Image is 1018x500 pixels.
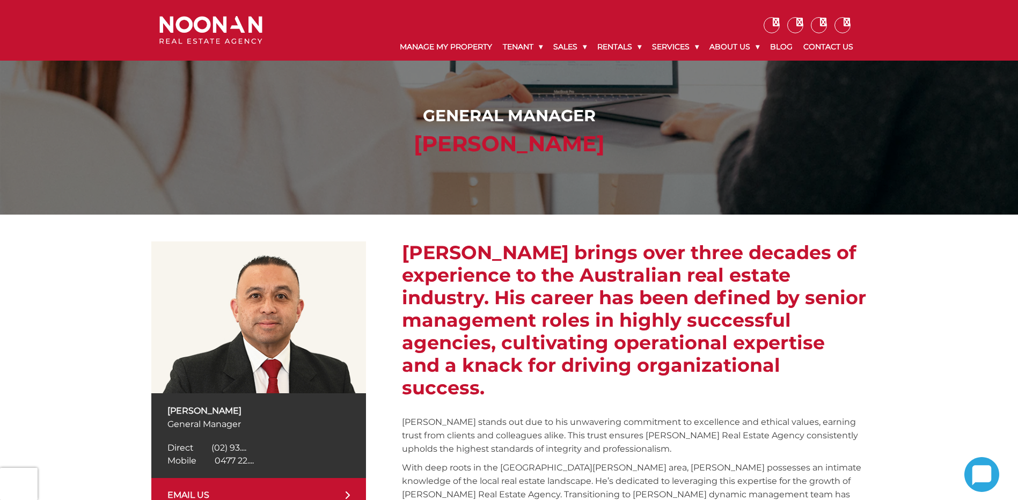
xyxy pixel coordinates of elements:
a: Click to reveal phone number [167,455,254,466]
p: [PERSON_NAME] [167,404,350,417]
p: [PERSON_NAME] stands out due to his unwavering commitment to excellence and ethical values, earni... [402,415,867,455]
a: Manage My Property [394,33,497,61]
span: 0477 22.... [215,455,254,466]
h1: General Manager [162,106,856,126]
img: Martin Reyes [151,241,366,393]
a: Services [647,33,704,61]
p: General Manager [167,417,350,431]
h2: [PERSON_NAME] [162,131,856,157]
a: Click to reveal phone number [167,443,246,453]
h2: [PERSON_NAME] brings over three decades of experience to the Australian real estate industry. His... [402,241,867,399]
a: Rentals [592,33,647,61]
a: Tenant [497,33,548,61]
a: Sales [548,33,592,61]
img: Noonan Real Estate Agency [159,16,262,45]
a: About Us [704,33,765,61]
a: Contact Us [798,33,859,61]
span: Direct [167,443,193,453]
span: Mobile [167,455,196,466]
a: Blog [765,33,798,61]
span: (02) 93.... [211,443,246,453]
